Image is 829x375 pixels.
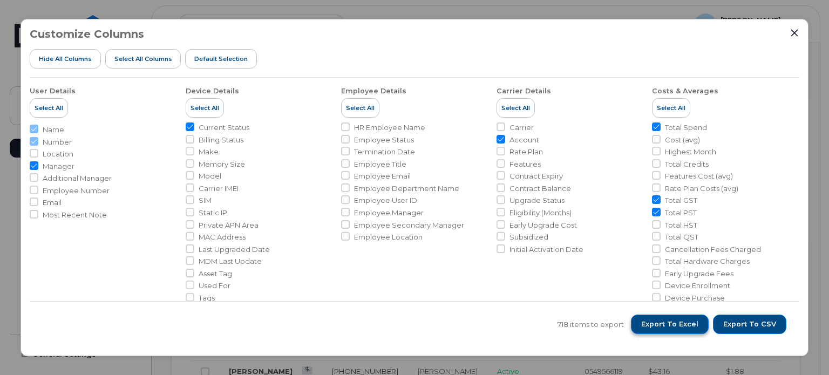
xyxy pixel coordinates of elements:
[186,98,224,118] button: Select All
[665,183,738,194] span: Rate Plan Costs (avg)
[35,104,63,112] span: Select All
[43,137,72,147] span: Number
[114,54,172,63] span: Select all Columns
[199,135,243,145] span: Billing Status
[509,208,572,218] span: Eligibility (Months)
[558,319,624,330] span: 718 items to export
[186,86,239,96] div: Device Details
[665,159,709,169] span: Total Credits
[199,220,259,230] span: Private APN Area
[194,54,248,63] span: Default Selection
[341,86,406,96] div: Employee Details
[354,232,423,242] span: Employee Location
[665,256,750,267] span: Total Hardware Charges
[43,173,112,183] span: Additional Manager
[665,269,733,279] span: Early Upgrade Fees
[723,319,776,329] span: Export to CSV
[509,244,583,255] span: Initial Activation Date
[497,98,535,118] button: Select All
[665,208,697,218] span: Total PST
[30,98,68,118] button: Select All
[501,104,530,112] span: Select All
[354,135,414,145] span: Employee Status
[30,28,144,40] h3: Customize Columns
[199,183,239,194] span: Carrier IMEI
[652,98,690,118] button: Select All
[346,104,375,112] span: Select All
[665,122,707,133] span: Total Spend
[665,281,730,291] span: Device Enrollment
[199,244,270,255] span: Last Upgraded Date
[354,122,425,133] span: HR Employee Name
[665,293,725,303] span: Device Purchase
[354,220,464,230] span: Employee Secondary Manager
[509,171,563,181] span: Contract Expiry
[665,220,697,230] span: Total HST
[43,125,64,135] span: Name
[509,220,577,230] span: Early Upgrade Cost
[657,104,685,112] span: Select All
[509,122,534,133] span: Carrier
[199,281,230,291] span: Used For
[509,232,548,242] span: Subsidized
[665,135,700,145] span: Cost (avg)
[509,183,571,194] span: Contract Balance
[509,147,543,157] span: Rate Plan
[199,269,232,279] span: Asset Tag
[354,159,406,169] span: Employee Title
[199,208,227,218] span: Static IP
[665,195,697,206] span: Total GST
[641,319,698,329] span: Export to Excel
[43,149,73,159] span: Location
[199,195,212,206] span: SIM
[43,197,62,208] span: Email
[185,49,257,69] button: Default Selection
[199,171,221,181] span: Model
[631,315,709,334] button: Export to Excel
[43,186,110,196] span: Employee Number
[509,135,539,145] span: Account
[509,195,565,206] span: Upgrade Status
[354,195,417,206] span: Employee User ID
[199,232,246,242] span: MAC Address
[713,315,786,334] button: Export to CSV
[105,49,181,69] button: Select all Columns
[354,147,415,157] span: Termination Date
[199,256,262,267] span: MDM Last Update
[652,86,718,96] div: Costs & Averages
[199,122,249,133] span: Current Status
[665,232,698,242] span: Total QST
[191,104,219,112] span: Select All
[354,208,424,218] span: Employee Manager
[30,49,101,69] button: Hide All Columns
[665,171,733,181] span: Features Cost (avg)
[354,171,411,181] span: Employee Email
[43,161,74,172] span: Manager
[199,159,245,169] span: Memory Size
[497,86,551,96] div: Carrier Details
[199,147,219,157] span: Make
[354,183,459,194] span: Employee Department Name
[509,159,541,169] span: Features
[790,28,799,38] button: Close
[665,244,761,255] span: Cancellation Fees Charged
[665,147,716,157] span: Highest Month
[341,98,379,118] button: Select All
[39,54,92,63] span: Hide All Columns
[199,293,215,303] span: Tags
[43,210,107,220] span: Most Recent Note
[30,86,76,96] div: User Details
